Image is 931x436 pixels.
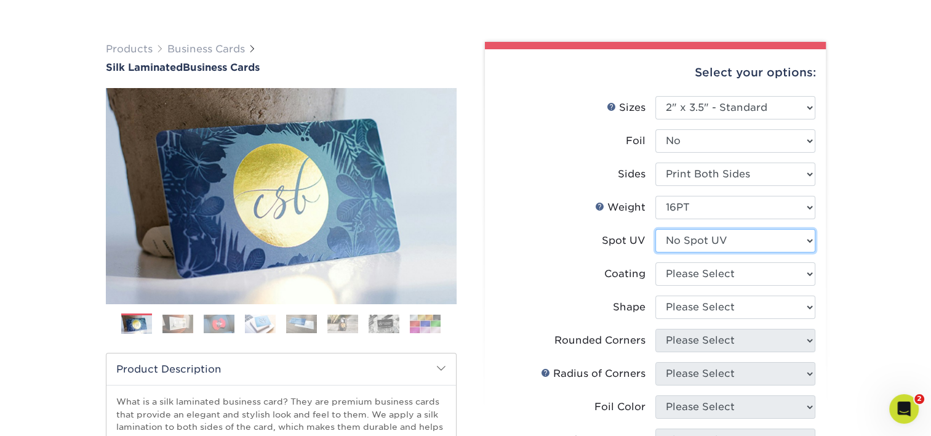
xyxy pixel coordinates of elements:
h1: Business Cards [106,62,457,73]
div: Sizes [607,100,645,115]
img: Business Cards 02 [162,315,193,333]
img: Silk Laminated 01 [106,20,457,371]
div: Radius of Corners [541,366,645,381]
a: Silk LaminatedBusiness Cards [106,62,457,73]
span: Silk Laminated [106,62,183,73]
img: Business Cards 01 [121,309,152,340]
a: Business Cards [167,43,245,55]
img: Business Cards 05 [286,315,317,333]
a: Products [106,43,153,55]
img: Business Cards 07 [369,315,399,333]
span: 2 [914,394,924,404]
iframe: Google Customer Reviews [3,398,105,432]
div: Coating [604,267,645,281]
img: Business Cards 04 [245,315,276,333]
div: Foil [626,134,645,148]
div: Sides [618,167,645,182]
div: Foil Color [594,400,645,414]
img: Business Cards 08 [410,315,441,333]
div: Weight [595,200,645,215]
img: Business Cards 03 [204,315,234,333]
h2: Product Description [106,353,456,385]
div: Spot UV [602,233,645,248]
div: Shape [613,300,645,315]
iframe: Intercom live chat [889,394,919,424]
img: Business Cards 06 [327,315,358,333]
div: Select your options: [495,49,816,96]
div: Rounded Corners [554,333,645,348]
